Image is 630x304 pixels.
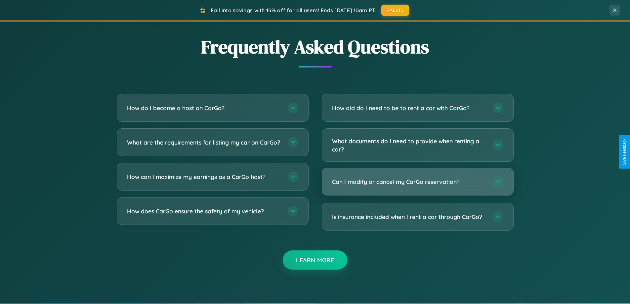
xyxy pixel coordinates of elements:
h3: How does CarGo ensure the safety of my vehicle? [127,207,281,215]
div: Give Feedback [622,139,627,165]
h3: How old do I need to be to rent a car with CarGo? [332,104,486,112]
h3: Can I modify or cancel my CarGo reservation? [332,178,486,186]
h3: How can I maximize my earnings as a CarGo host? [127,173,281,181]
span: Fall into savings with 15% off for all users! Ends [DATE] 10am PT. [211,7,376,14]
h3: Is insurance included when I rent a car through CarGo? [332,213,486,221]
h3: What documents do I need to provide when renting a car? [332,137,486,153]
button: FALL15 [381,5,409,16]
h3: What are the requirements for listing my car on CarGo? [127,138,281,147]
h3: How do I become a host on CarGo? [127,104,281,112]
button: Learn More [283,250,347,270]
h2: Frequently Asked Questions [117,34,514,60]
